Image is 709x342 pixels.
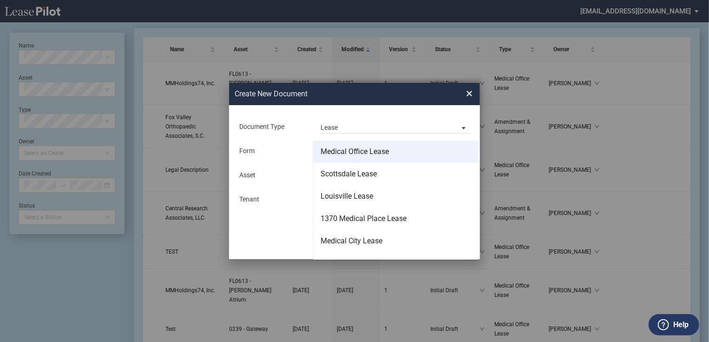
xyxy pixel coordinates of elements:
div: 1370 Medical Place Lease [321,214,407,224]
div: Scottsdale Lease [321,169,377,179]
div: Louisville Lease [321,191,373,201]
div: Medical Office Lease [321,147,389,157]
label: Help [673,319,689,331]
div: HCA Lease [321,258,356,268]
div: Medical City Lease [321,236,382,246]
